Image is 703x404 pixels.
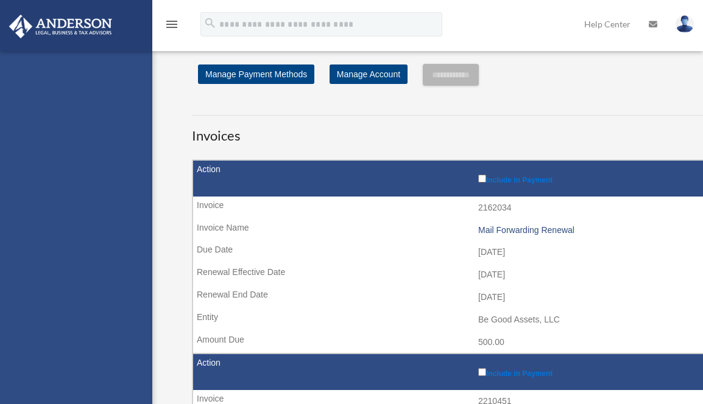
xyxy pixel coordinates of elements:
a: Manage Account [330,64,408,84]
img: User Pic [676,15,694,33]
a: menu [164,21,179,32]
img: Anderson Advisors Platinum Portal [5,15,116,38]
i: menu [164,17,179,32]
input: Include in Payment [478,175,486,183]
input: Include in Payment [478,368,486,376]
i: search [203,16,217,30]
a: Manage Payment Methods [198,64,314,84]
